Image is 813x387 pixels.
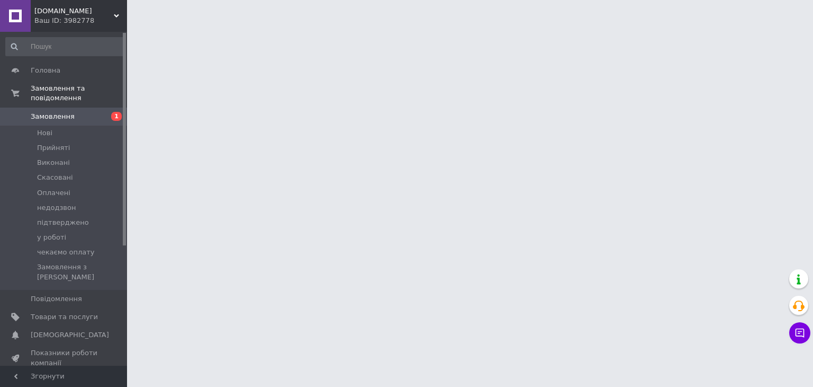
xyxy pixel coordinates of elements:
[5,37,125,56] input: Пошук
[37,233,66,242] span: у роботі
[37,248,95,257] span: чекаємо оплату
[31,294,82,304] span: Повідомлення
[37,158,70,168] span: Виконані
[31,112,75,121] span: Замовлення
[34,16,127,25] div: Ваш ID: 3982778
[37,203,76,213] span: недодзвон
[31,66,60,75] span: Головна
[31,330,109,340] span: [DEMOGRAPHIC_DATA]
[37,173,73,182] span: Скасовані
[31,84,127,103] span: Замовлення та повідомлення
[31,312,98,322] span: Товари та послуги
[34,6,114,16] span: fatcarp.com.ua
[111,112,122,121] span: 1
[37,128,52,138] span: Нові
[37,262,124,282] span: Замовлення з [PERSON_NAME]
[37,143,70,153] span: Прийняті
[31,348,98,367] span: Показники роботи компанії
[37,218,89,227] span: підтверджено
[37,188,70,198] span: Оплачені
[789,322,810,344] button: Чат з покупцем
